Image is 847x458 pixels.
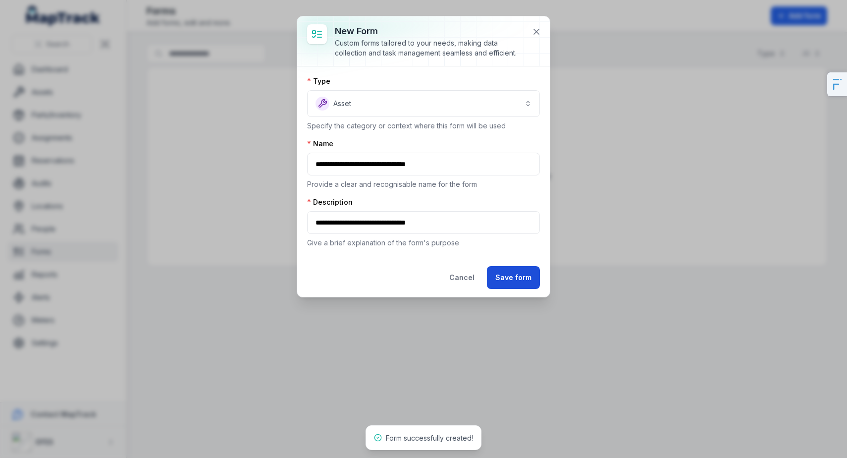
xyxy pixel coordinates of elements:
p: Specify the category or context where this form will be used [307,121,540,131]
p: Give a brief explanation of the form's purpose [307,238,540,248]
label: Description [307,197,353,207]
button: Cancel [441,266,483,289]
label: Type [307,76,330,86]
button: Save form [487,266,540,289]
span: Form successfully created! [386,434,473,442]
p: Provide a clear and recognisable name for the form [307,179,540,189]
div: Custom forms tailored to your needs, making data collection and task management seamless and effi... [335,38,524,58]
button: Asset [307,90,540,117]
h3: New form [335,24,524,38]
label: Name [307,139,333,149]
